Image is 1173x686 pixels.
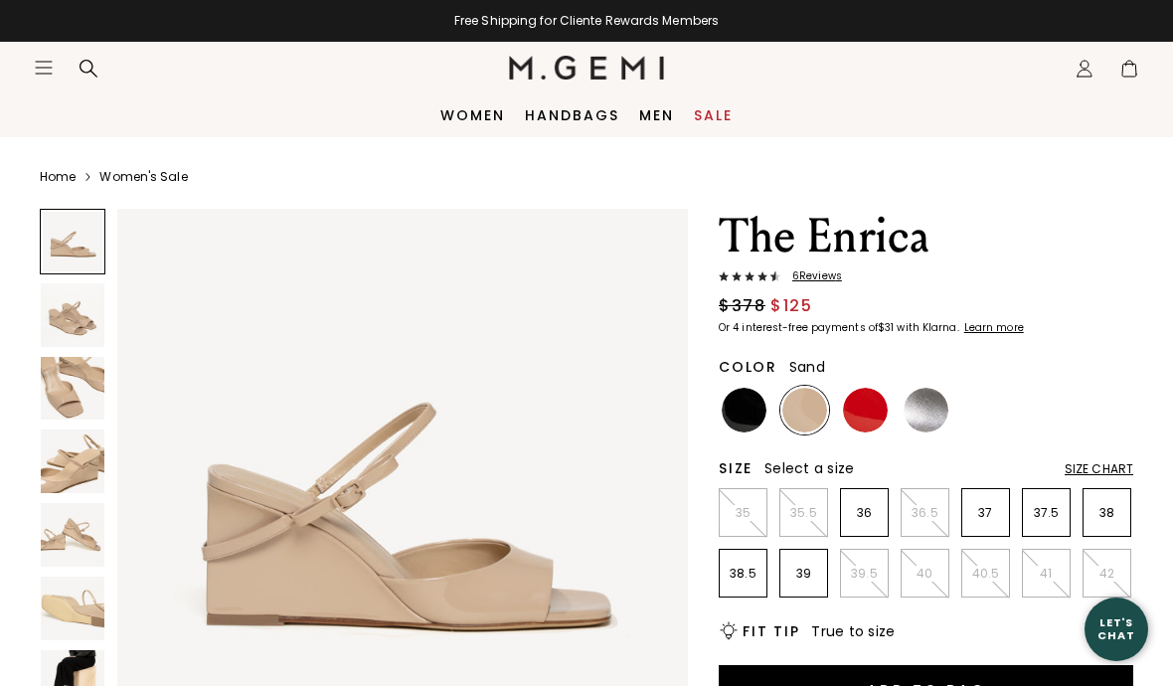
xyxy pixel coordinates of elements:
img: M.Gemi [509,56,665,80]
img: Sand [782,388,827,432]
p: 39.5 [841,566,888,582]
a: Learn more [962,322,1024,334]
p: 40 [902,566,948,582]
p: 38.5 [720,566,766,582]
p: 35 [720,505,766,521]
a: Men [639,107,674,123]
img: The Enrica [41,503,104,567]
p: 40.5 [962,566,1009,582]
a: 6Reviews [719,270,1133,286]
a: Sale [694,107,733,123]
span: True to size [811,621,895,641]
span: $378 [719,294,765,318]
div: Let's Chat [1085,616,1148,641]
p: 37.5 [1023,505,1070,521]
klarna-placement-style-body: Or 4 interest-free payments of [719,320,878,335]
img: The Enrica [41,357,104,421]
div: Size Chart [1065,461,1133,477]
a: Home [40,169,76,185]
p: 36.5 [902,505,948,521]
a: Women [440,107,505,123]
klarna-placement-style-body: with Klarna [897,320,961,335]
span: 6 Review s [780,270,842,282]
span: $125 [770,294,812,318]
p: 42 [1084,566,1130,582]
img: The Enrica [41,577,104,640]
h2: Size [719,460,753,476]
p: 36 [841,505,888,521]
p: 37 [962,505,1009,521]
img: Silver [904,388,948,432]
p: 35.5 [780,505,827,521]
p: 38 [1084,505,1130,521]
h2: Fit Tip [743,623,799,639]
p: 41 [1023,566,1070,582]
a: Handbags [525,107,619,123]
button: Open site menu [34,58,54,78]
klarna-placement-style-cta: Learn more [964,320,1024,335]
span: Sand [789,357,825,377]
klarna-placement-style-amount: $31 [878,320,894,335]
img: The Enrica [41,283,104,347]
span: Select a size [764,458,854,478]
h1: The Enrica [719,209,1133,264]
img: Black [722,388,766,432]
img: The Enrica [41,429,104,493]
a: Women's Sale [99,169,187,185]
img: Lipstick [843,388,888,432]
h2: Color [719,359,777,375]
p: 39 [780,566,827,582]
